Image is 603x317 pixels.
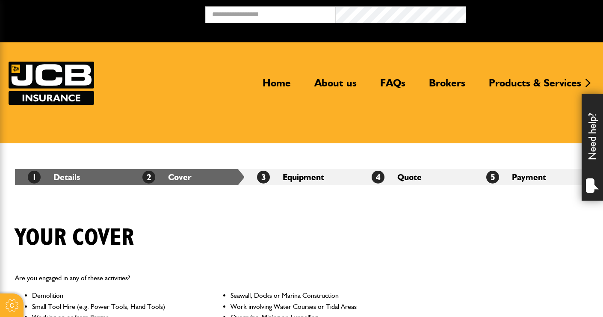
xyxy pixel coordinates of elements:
a: JCB Insurance Services [9,62,94,105]
span: 4 [372,171,384,184]
span: 2 [142,171,155,184]
button: Broker Login [466,6,597,20]
li: Cover [130,169,244,185]
li: Seawall, Docks or Marina Construction [231,290,393,301]
span: 3 [257,171,270,184]
img: JCB Insurance Services logo [9,62,94,105]
span: 5 [486,171,499,184]
span: 1 [28,171,41,184]
a: 1Details [28,172,80,182]
h1: Your cover [15,224,134,252]
a: About us [308,77,363,96]
a: Home [256,77,297,96]
li: Small Tool Hire (e.g. Power Tools, Hand Tools) [32,301,194,312]
a: FAQs [374,77,412,96]
li: Quote [359,169,473,185]
a: Products & Services [482,77,588,96]
a: Brokers [423,77,472,96]
li: Payment [473,169,588,185]
p: Are you engaged in any of these activities? [15,273,393,284]
li: Demolition [32,290,194,301]
div: Need help? [582,94,603,201]
li: Equipment [244,169,359,185]
li: Work involving Water Courses or Tidal Areas [231,301,393,312]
